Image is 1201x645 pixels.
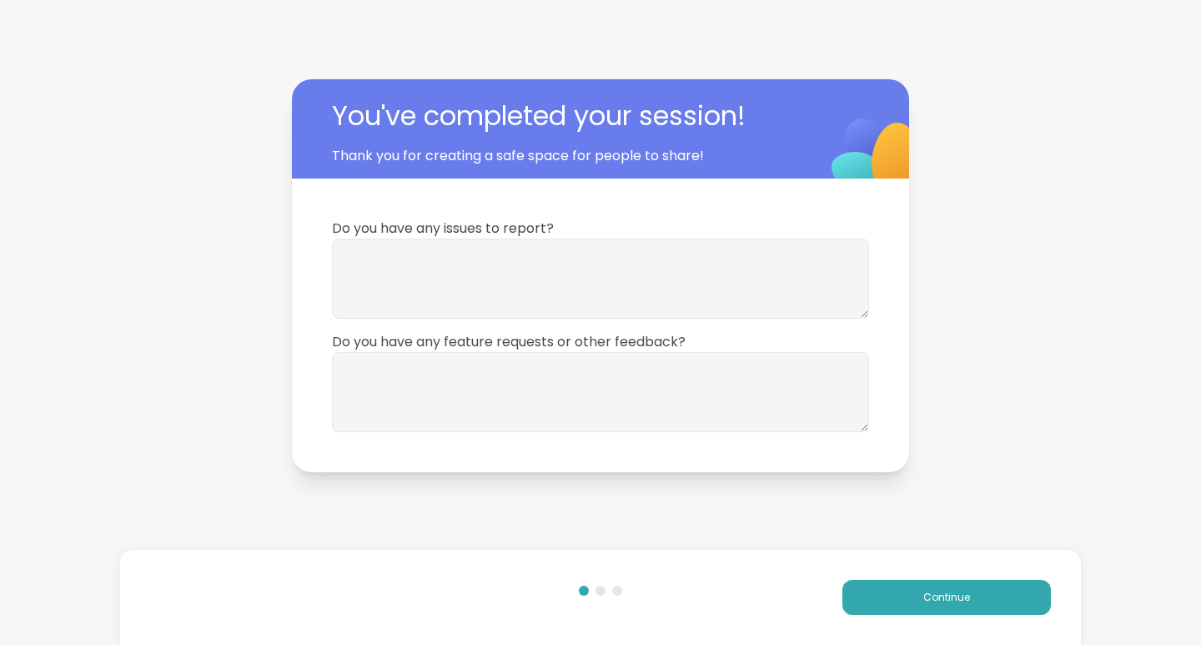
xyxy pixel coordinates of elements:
span: Do you have any feature requests or other feedback? [332,332,869,352]
button: Continue [842,580,1051,615]
span: You've completed your session! [332,96,816,136]
span: Do you have any issues to report? [332,219,869,239]
span: Continue [923,590,970,605]
img: ShareWell Logomark [792,75,958,241]
span: Thank you for creating a safe space for people to share! [332,146,791,166]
